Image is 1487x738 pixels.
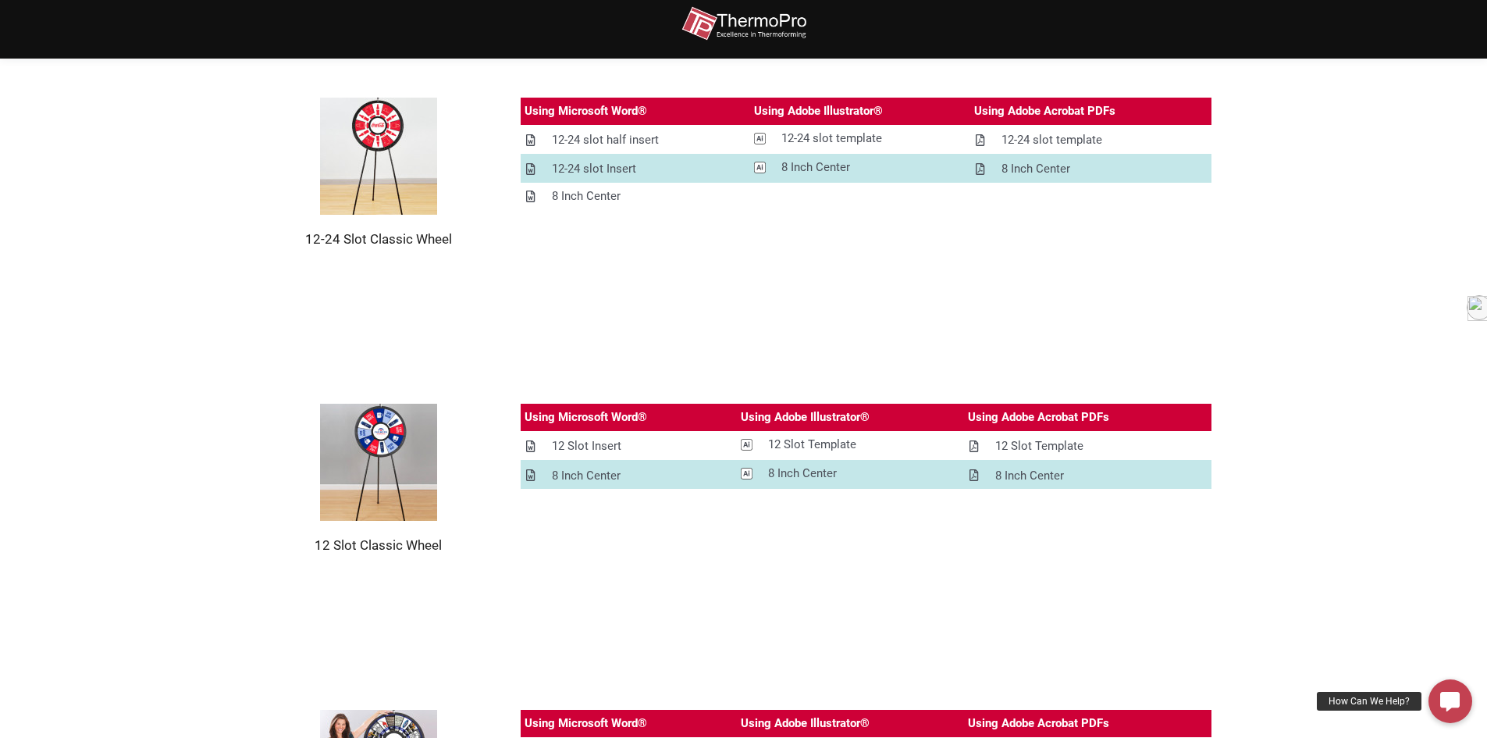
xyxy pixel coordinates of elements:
[1317,692,1421,711] div: How Can We Help?
[968,408,1109,427] div: Using Adobe Acrobat PDFs
[964,462,1211,490] a: 8 Inch Center
[521,183,750,210] a: 8 Inch Center
[768,464,837,483] div: 8 Inch Center
[552,437,621,456] div: 12 Slot Insert
[521,462,737,490] a: 8 Inch Center
[964,433,1211,460] a: 12 Slot Template
[995,466,1064,486] div: 8 Inch Center
[276,230,482,248] h2: 12-24 Slot Classic Wheel
[974,102,1115,121] div: Using Adobe Acrobat PDFs
[521,155,750,183] a: 12-24 slot Insert
[995,437,1083,456] div: 12 Slot Template
[552,466,621,486] div: 8 Inch Center
[750,125,971,152] a: 12-24 slot template
[525,102,647,121] div: Using Microsoft Word®
[1001,159,1070,179] div: 8 Inch Center
[1428,679,1472,723] a: How Can We Help?
[737,431,964,458] a: 12 Slot Template
[754,102,883,121] div: Using Adobe Illustrator®
[1001,130,1102,150] div: 12-24 slot template
[741,714,870,733] div: Using Adobe Illustrator®
[968,714,1109,733] div: Using Adobe Acrobat PDFs
[552,159,636,179] div: 12-24 slot Insert
[681,6,806,41] img: thermopro-logo-non-iso
[525,714,647,733] div: Using Microsoft Word®
[750,154,971,181] a: 8 Inch Center
[737,460,964,487] a: 8 Inch Center
[781,158,850,177] div: 8 Inch Center
[521,433,737,460] a: 12 Slot Insert
[525,408,647,427] div: Using Microsoft Word®
[970,127,1211,154] a: 12-24 slot template
[552,187,621,206] div: 8 Inch Center
[768,435,856,455] div: 12 Slot Template
[970,155,1211,183] a: 8 Inch Center
[552,130,659,150] div: 12-24 slot half insert
[781,129,882,148] div: 12-24 slot template
[741,408,870,427] div: Using Adobe Illustrator®
[521,127,750,154] a: 12-24 slot half insert
[276,537,482,554] h2: 12 Slot Classic Wheel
